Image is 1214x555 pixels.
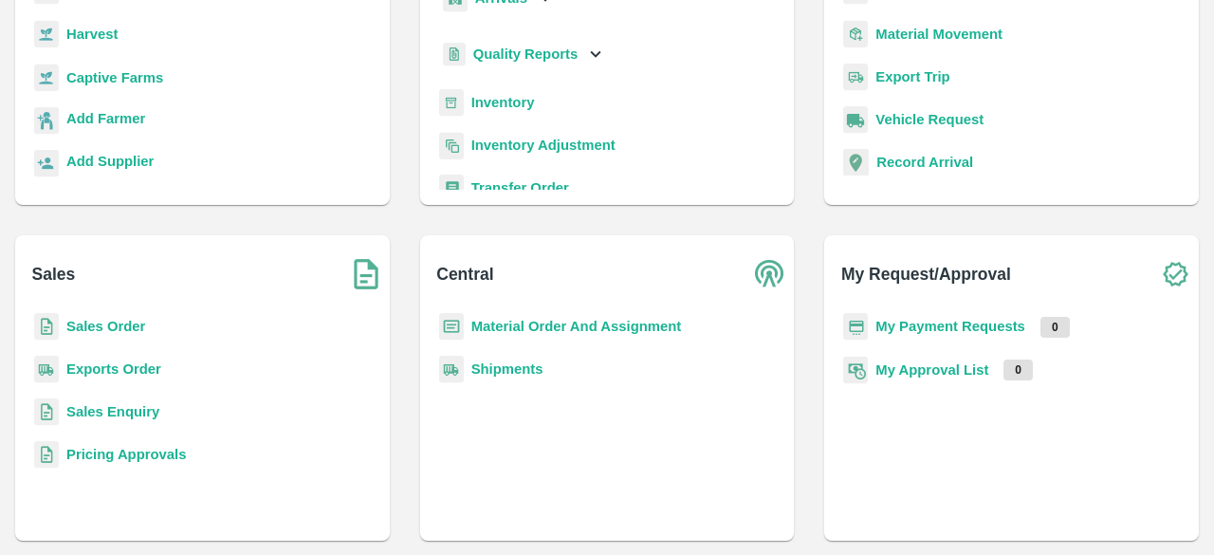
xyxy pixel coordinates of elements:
[66,319,145,334] a: Sales Order
[876,155,973,170] a: Record Arrival
[66,70,163,85] a: Captive Farms
[66,447,186,462] a: Pricing Approvals
[875,319,1025,334] a: My Payment Requests
[439,356,464,383] img: shipments
[34,356,59,383] img: shipments
[746,250,794,298] img: central
[34,150,59,177] img: supplier
[1151,250,1199,298] img: check
[34,313,59,341] img: sales
[32,261,76,287] b: Sales
[471,361,543,377] a: Shipments
[843,20,868,48] img: material
[471,138,616,153] a: Inventory Adjustment
[1040,317,1070,338] p: 0
[66,111,145,126] b: Add Farmer
[66,108,145,134] a: Add Farmer
[34,398,59,426] img: sales
[443,43,466,66] img: qualityReport
[875,362,988,378] a: My Approval List
[34,107,59,135] img: farmer
[66,151,154,176] a: Add Supplier
[843,356,868,384] img: approval
[471,319,682,334] a: Material Order And Assignment
[439,89,464,117] img: whInventory
[471,95,535,110] a: Inventory
[342,250,390,298] img: soSales
[471,180,569,195] a: Transfer Order
[439,132,464,159] img: inventory
[841,261,1011,287] b: My Request/Approval
[34,64,59,92] img: harvest
[439,313,464,341] img: centralMaterial
[66,361,161,377] a: Exports Order
[843,313,868,341] img: payment
[34,20,59,48] img: harvest
[439,35,607,74] div: Quality Reports
[875,112,984,127] a: Vehicle Request
[66,154,154,169] b: Add Supplier
[875,69,949,84] a: Export Trip
[473,46,579,62] b: Quality Reports
[843,106,868,134] img: vehicle
[34,441,59,469] img: sales
[439,175,464,202] img: whTransfer
[843,64,868,91] img: delivery
[66,404,159,419] a: Sales Enquiry
[66,27,118,42] a: Harvest
[843,149,869,176] img: recordArrival
[875,27,1002,42] a: Material Movement
[436,261,493,287] b: Central
[1003,360,1033,380] p: 0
